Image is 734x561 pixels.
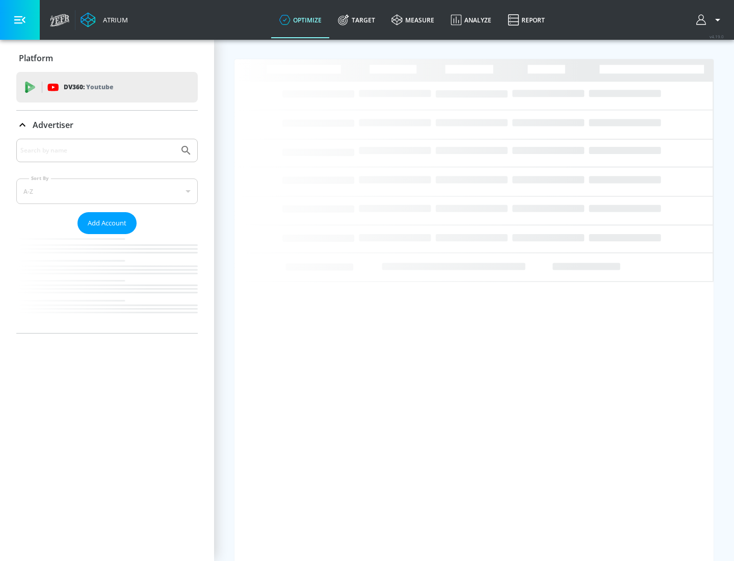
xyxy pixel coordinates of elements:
[500,2,553,38] a: Report
[19,53,53,64] p: Platform
[16,178,198,204] div: A-Z
[330,2,383,38] a: Target
[33,119,73,131] p: Advertiser
[442,2,500,38] a: Analyze
[77,212,137,234] button: Add Account
[99,15,128,24] div: Atrium
[16,139,198,333] div: Advertiser
[271,2,330,38] a: optimize
[16,72,198,103] div: DV360: Youtube
[383,2,442,38] a: measure
[16,111,198,139] div: Advertiser
[29,175,51,182] label: Sort By
[710,34,724,39] span: v 4.19.0
[20,144,175,157] input: Search by name
[88,217,126,229] span: Add Account
[81,12,128,28] a: Atrium
[86,82,113,92] p: Youtube
[16,234,198,333] nav: list of Advertiser
[16,44,198,72] div: Platform
[64,82,113,93] p: DV360:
